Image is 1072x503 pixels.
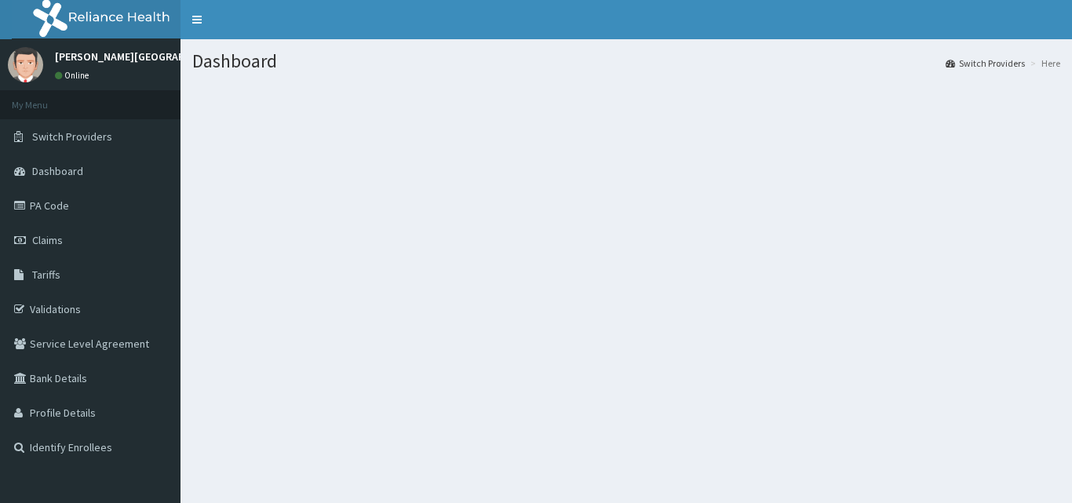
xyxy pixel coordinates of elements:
[32,129,112,144] span: Switch Providers
[192,51,1060,71] h1: Dashboard
[32,268,60,282] span: Tariffs
[32,164,83,178] span: Dashboard
[1026,56,1060,70] li: Here
[946,56,1025,70] a: Switch Providers
[8,47,43,82] img: User Image
[55,51,235,62] p: [PERSON_NAME][GEOGRAPHIC_DATA]
[32,233,63,247] span: Claims
[55,70,93,81] a: Online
